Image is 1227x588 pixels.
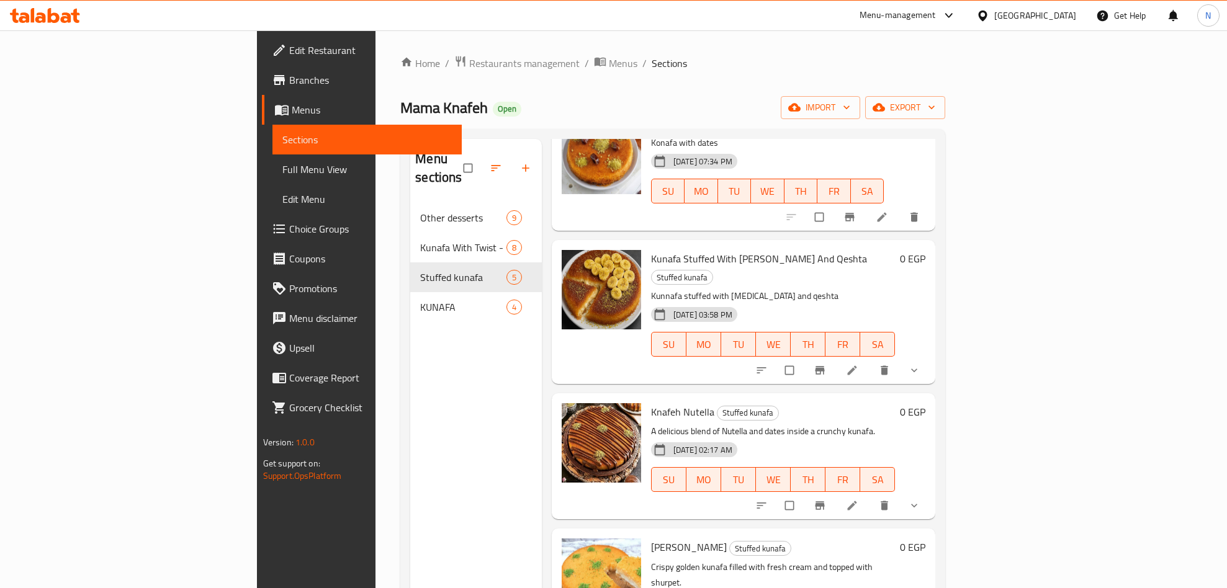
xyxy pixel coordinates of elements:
[400,55,945,71] nav: breadcrumb
[482,154,512,182] span: Sort sections
[469,56,580,71] span: Restaurants management
[282,192,452,207] span: Edit Menu
[791,100,850,115] span: import
[817,179,851,203] button: FR
[507,272,521,283] span: 5
[830,336,855,354] span: FR
[562,403,641,483] img: Knafeh Nutella
[761,471,786,489] span: WE
[289,221,452,236] span: Choice Groups
[651,332,686,357] button: SU
[410,198,542,327] nav: Menu sections
[846,364,861,376] a: Edit menu item
[726,471,751,489] span: TU
[871,492,901,519] button: delete
[825,467,860,492] button: FR
[875,100,935,115] span: export
[791,332,825,357] button: TH
[289,73,452,87] span: Branches
[262,214,462,244] a: Choice Groups
[761,336,786,354] span: WE
[690,182,713,200] span: MO
[756,467,791,492] button: WE
[454,55,580,71] a: Restaurants management
[262,35,462,65] a: Edit Restaurant
[865,96,945,119] button: export
[730,541,791,556] span: Stuffed kunafa
[420,240,506,255] span: Kunafa With Twist - Cups
[686,467,721,492] button: MO
[668,444,737,456] span: [DATE] 02:17 AM
[796,471,820,489] span: TH
[1205,9,1211,22] span: N
[686,332,721,357] button: MO
[651,179,685,203] button: SU
[493,104,521,114] span: Open
[262,393,462,422] a: Grocery Checklist
[651,467,686,492] button: SU
[721,467,756,492] button: TU
[585,56,589,71] li: /
[652,56,687,71] span: Sections
[262,333,462,363] a: Upsell
[717,406,779,421] div: Stuffed kunafa
[748,492,778,519] button: sort-choices
[651,403,714,421] span: Knafeh Nutella
[651,135,884,151] p: Konafa with dates
[717,406,778,420] span: Stuffed kunafa
[900,250,925,267] h6: 0 EGP
[860,8,936,23] div: Menu-management
[908,499,920,512] svg: Show Choices
[791,467,825,492] button: TH
[781,96,860,119] button: import
[726,336,751,354] span: TU
[652,270,712,285] span: Stuffed kunafa
[668,156,737,167] span: [DATE] 07:34 PM
[263,434,294,450] span: Version:
[493,102,521,117] div: Open
[272,184,462,214] a: Edit Menu
[410,233,542,262] div: Kunafa With Twist - Cups8
[262,303,462,333] a: Menu disclaimer
[420,210,506,225] span: Other desserts
[860,467,895,492] button: SA
[901,357,930,384] button: show more
[262,274,462,303] a: Promotions
[262,363,462,393] a: Coverage Report
[609,56,637,71] span: Menus
[289,251,452,266] span: Coupons
[262,95,462,125] a: Menus
[748,357,778,384] button: sort-choices
[410,203,542,233] div: Other desserts9
[651,288,896,304] p: Kunnafa stuffed with [MEDICAL_DATA] and qeshta
[507,212,521,224] span: 9
[691,471,716,489] span: MO
[456,156,482,180] span: Select all sections
[718,179,752,203] button: TU
[668,309,737,321] span: [DATE] 03:58 PM
[784,179,818,203] button: TH
[263,468,342,484] a: Support.OpsPlatform
[856,182,879,200] span: SA
[506,270,522,285] div: items
[908,364,920,376] svg: Show Choices
[289,311,452,326] span: Menu disclaimer
[806,357,836,384] button: Branch-specific-item
[825,332,860,357] button: FR
[721,332,756,357] button: TU
[507,301,521,313] span: 4
[420,300,506,314] span: KUNAFA
[262,244,462,274] a: Coupons
[263,455,320,471] span: Get support on:
[420,270,506,285] div: Stuffed kunafa
[506,300,522,314] div: items
[830,471,855,489] span: FR
[729,541,791,556] div: Stuffed kunafa
[289,370,452,385] span: Coverage Report
[691,336,716,354] span: MO
[292,102,452,117] span: Menus
[657,336,681,354] span: SU
[901,203,930,231] button: delete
